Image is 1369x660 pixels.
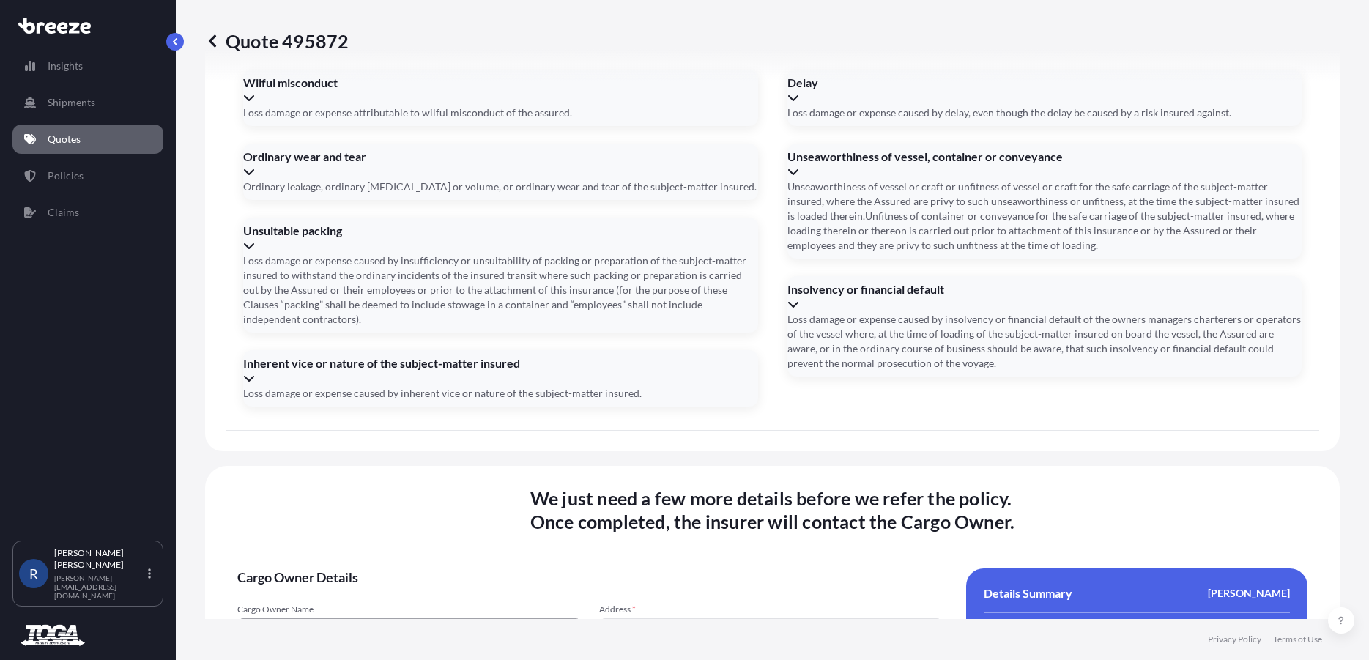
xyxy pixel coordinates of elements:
span: Unseaworthiness of vessel, container or conveyance [787,149,1302,164]
span: Loss damage or expense caused by inherent vice or nature of the subject-matter insured. [243,386,642,401]
span: Loss damage or expense caused by insolvency or financial default of the owners managers charterer... [787,312,1302,371]
div: Wilful misconduct [243,75,758,105]
span: Ordinary wear and tear [243,149,758,164]
a: Terms of Use [1273,634,1322,645]
span: Delay [787,75,1302,90]
div: Unsuitable packing [243,223,758,253]
span: Loss damage or expense caused by insufficiency or unsuitability of packing or preparation of the ... [243,253,758,327]
div: Delay [787,75,1302,105]
p: Policies [48,168,84,183]
input: Cargo owner address [599,618,943,645]
span: Cargo Owner Details [237,568,943,586]
p: [PERSON_NAME][EMAIL_ADDRESS][DOMAIN_NAME] [54,574,145,600]
span: Unsuitable packing [243,223,758,238]
span: [PERSON_NAME] [1208,586,1290,601]
p: Shipments [48,95,95,110]
a: Quotes [12,125,163,154]
a: Shipments [12,88,163,117]
a: Claims [12,198,163,227]
p: [PERSON_NAME] [PERSON_NAME] [54,547,145,571]
span: Cargo Owner Name [237,604,582,615]
span: Loss damage or expense attributable to wilful misconduct of the assured. [243,105,572,120]
div: Insolvency or financial default [787,282,1302,311]
span: Loss damage or expense caused by delay, even though the delay be caused by a risk insured against. [787,105,1231,120]
span: R [29,566,38,581]
p: Claims [48,205,79,220]
img: organization-logo [18,624,87,648]
p: Insights [48,59,83,73]
a: Privacy Policy [1208,634,1261,645]
span: Inherent vice or nature of the subject-matter insured [243,356,758,371]
div: Inherent vice or nature of the subject-matter insured [243,356,758,385]
span: Insolvency or financial default [787,282,1302,297]
span: Unseaworthiness of vessel or craft or unfitness of vessel or craft for the safe carriage of the s... [787,179,1302,253]
div: Unseaworthiness of vessel, container or conveyance [787,149,1302,179]
div: Ordinary wear and tear [243,149,758,179]
a: Policies [12,161,163,190]
p: Quotes [48,132,81,147]
span: Wilful misconduct [243,75,758,90]
span: Address [599,604,943,615]
a: Insights [12,51,163,81]
span: We just need a few more details before we refer the policy . Once completed, the insurer will con... [530,486,1014,533]
span: Ordinary leakage, ordinary [MEDICAL_DATA] or volume, or ordinary wear and tear of the subject-mat... [243,179,757,194]
p: Quote 495872 [205,29,349,53]
span: Details Summary [984,586,1072,601]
